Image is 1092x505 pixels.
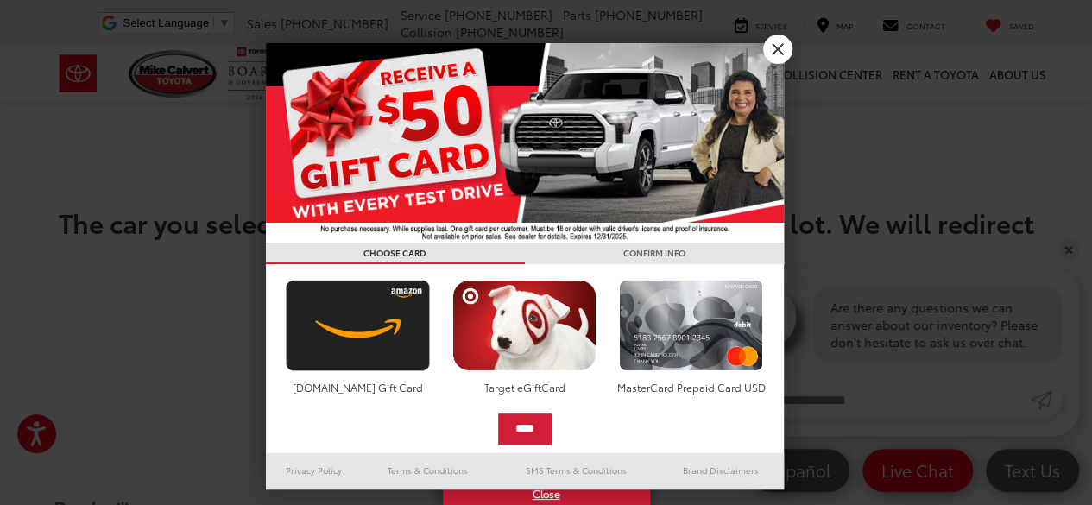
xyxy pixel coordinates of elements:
[448,380,601,395] div: Target eGiftCard
[615,380,767,395] div: MasterCard Prepaid Card USD
[615,280,767,371] img: mastercard.png
[525,243,784,264] h3: CONFIRM INFO
[281,280,434,371] img: amazoncard.png
[266,243,525,264] h3: CHOOSE CARD
[362,460,494,481] a: Terms & Conditions
[448,280,601,371] img: targetcard.png
[266,460,363,481] a: Privacy Policy
[658,460,784,481] a: Brand Disclaimers
[281,380,434,395] div: [DOMAIN_NAME] Gift Card
[495,460,658,481] a: SMS Terms & Conditions
[266,43,784,243] img: 55838_top_625864.jpg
